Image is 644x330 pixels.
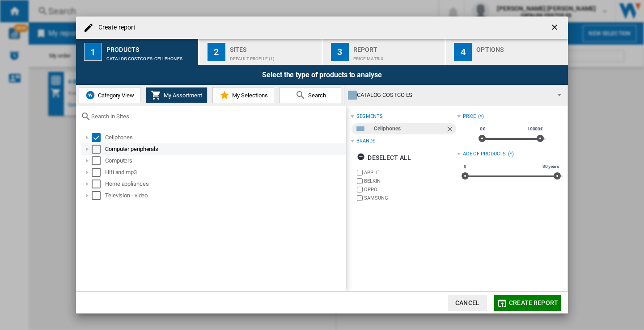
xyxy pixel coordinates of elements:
label: SAMSUNG [364,195,457,201]
span: Create report [509,299,558,306]
button: Create report [494,295,561,311]
button: 1 Products CATALOG COSTCO ES:Cellphones [76,39,199,65]
button: My Assortment [146,87,208,103]
input: brand.name [357,170,363,175]
span: Search [306,92,326,99]
button: Category View [79,87,140,103]
ng-md-icon: Remove [445,125,456,135]
input: brand.name [357,195,363,201]
label: APPLE [364,169,457,176]
input: brand.name [357,187,363,192]
div: Products [106,42,195,52]
label: BELKIN [364,178,457,184]
md-checkbox: Select [92,180,105,188]
button: getI18NText('BUTTONS.CLOSE_DIALOG') [547,19,564,37]
input: Search in Sites [91,113,342,120]
div: Hifi and mp3 [105,168,345,177]
span: 0 [462,163,468,170]
label: OPPO [364,186,457,193]
div: Computers [105,156,345,165]
div: CATALOG COSTCO ES:Cellphones [106,52,195,61]
span: My Selections [230,92,268,99]
button: Deselect all [354,150,414,166]
input: brand.name [357,178,363,184]
div: Sites [230,42,318,52]
img: wiser-icon-blue.png [85,90,96,100]
span: 0€ [479,125,487,133]
md-checkbox: Select [92,133,105,142]
button: 4 Options [446,39,568,65]
button: Search [280,87,341,103]
button: 3 Report Price Matrix [323,39,446,65]
span: 10000€ [526,125,544,133]
div: Television - video [105,191,345,200]
div: Home appliances [105,180,345,188]
div: Cellphones [105,133,345,142]
div: segments [356,113,382,120]
h4: Create report [94,23,136,32]
md-checkbox: Select [92,156,105,165]
md-checkbox: Select [92,168,105,177]
md-checkbox: Select [92,145,105,154]
md-checkbox: Select [92,191,105,200]
div: 1 [84,43,102,61]
div: Price [463,113,476,120]
div: Price Matrix [353,52,441,61]
span: Category View [96,92,134,99]
button: Cancel [448,295,487,311]
div: CATALOG COSTCO ES [348,89,550,101]
span: My Assortment [161,92,202,99]
div: Options [476,42,564,52]
div: Select the type of products to analyse [76,65,568,85]
div: Deselect all [357,150,411,166]
div: Brands [356,138,375,145]
div: Computer peripherals [105,145,345,154]
div: 2 [208,43,225,61]
ng-md-icon: getI18NText('BUTTONS.CLOSE_DIALOG') [550,23,561,33]
button: 2 Sites Default profile (1) [199,39,322,65]
span: 30 years [541,163,560,170]
button: My Selections [212,87,274,103]
div: Report [353,42,441,52]
div: Cellphones [374,123,445,134]
div: Default profile (1) [230,52,318,61]
div: 4 [454,43,472,61]
div: 3 [331,43,349,61]
div: Age of products [463,150,506,158]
